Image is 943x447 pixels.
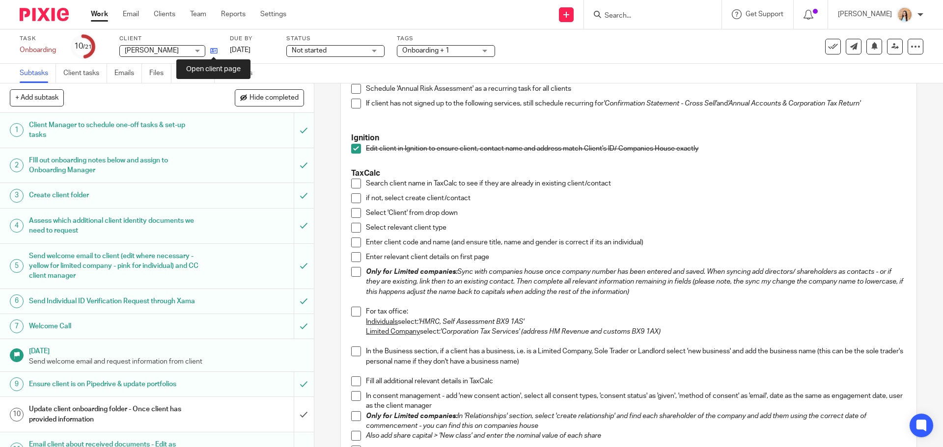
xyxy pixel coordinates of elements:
[10,123,24,137] div: 1
[838,9,892,19] p: [PERSON_NAME]
[260,9,286,19] a: Settings
[123,9,139,19] a: Email
[366,208,906,218] p: Select 'Client' from drop down
[20,35,59,43] label: Task
[29,153,199,178] h1: FIll out onboarding notes below and assign to Onboarding Manager
[366,223,906,233] p: Select relevant client type
[125,47,179,54] span: [PERSON_NAME]
[366,268,905,295] em: Sync with companies house once company number has been entered and saved. When syncing add direct...
[286,35,385,43] label: Status
[366,252,906,262] p: Enter relevant client details on first page
[10,259,24,273] div: 5
[83,44,92,50] small: /21
[10,89,64,106] button: + Add subtask
[29,344,304,356] h1: [DATE]
[897,7,913,23] img: Linkedin%20Posts%20-%20Client%20success%20stories%20(1).png
[221,9,246,19] a: Reports
[91,9,108,19] a: Work
[114,64,142,83] a: Emails
[154,9,175,19] a: Clients
[20,45,59,55] div: Onboarding
[728,100,860,107] em: 'Annual Accounts & Corporation Tax Return'
[366,144,906,154] p: Edit client in Ignition to ensure client, contact name and address match Client's ID/ Companies H...
[29,249,199,284] h1: Send welcome email to client (edit where necessary - yellow for limited company - pink for indivi...
[366,237,906,247] p: Enter client code and name (and ensure title, name and gender is correct if its an individual)
[10,377,24,391] div: 9
[366,84,906,94] p: Schedule 'Annual Risk Assessment' as a recurring task for all clients
[366,179,906,188] p: Search client name in TaxCalc to see if they are already in existing client/contact
[29,213,199,238] h1: Assess which additional client identity documents we need to request
[366,307,906,316] p: For tax office:
[441,328,661,335] em: 'Corporation Tax Services' (address HM Revenue and customs BX9 1AX)
[29,188,199,203] h1: Create client folder
[29,357,304,367] p: Send welcome email and request information from client
[366,432,601,439] em: Also add share capital > 'New class' and enter the nominal value of each share
[366,391,906,411] p: In consent management - add 'new consent action', select all consent types, 'consent status' as '...
[74,41,92,52] div: 10
[250,94,299,102] span: Hide completed
[366,268,457,275] em: Only for Limited companies:
[29,118,199,143] h1: Client Manager to schedule one-off tasks & set-up tasks
[149,64,171,83] a: Files
[351,169,380,177] strong: TaxCalc
[10,189,24,203] div: 3
[29,402,199,427] h1: Update client onboarding folder - Once client has provided information
[10,319,24,333] div: 7
[20,64,56,83] a: Subtasks
[119,35,218,43] label: Client
[366,99,906,108] p: If client has not signed up to the following services, still schedule recurring for and
[351,134,379,142] strong: Ignition
[10,219,24,233] div: 4
[29,319,199,334] h1: Welcome Call
[63,64,107,83] a: Client tasks
[366,327,906,337] p: select:
[366,317,906,327] p: select:
[604,12,692,21] input: Search
[366,413,457,420] em: Only for Limited companies:
[402,47,449,54] span: Onboarding + 1
[366,346,906,367] p: In the Business section, if a client has a business, i.e. is a Limited Company, Sole Trader or La...
[10,294,24,308] div: 6
[366,413,868,429] em: In 'Relationships' section, select 'create relationship' and find each shareholder of the company...
[230,35,274,43] label: Due by
[190,9,206,19] a: Team
[366,193,906,203] p: if not, select create client/contact
[20,8,69,21] img: Pixie
[222,64,260,83] a: Audit logs
[29,377,199,392] h1: Ensure client is on Pipedrive & update portfolios
[235,89,304,106] button: Hide completed
[397,35,495,43] label: Tags
[10,408,24,421] div: 10
[604,100,717,107] em: 'Confirmation Statement - Cross Sell'
[746,11,783,18] span: Get Support
[29,294,199,309] h1: Send Individual ID Verification Request through Xama
[418,318,524,325] em: 'HMRC, Self Assessment BX9 1AS'
[366,376,906,386] p: Fill all additional relevant details in TaxCalc
[292,47,327,54] span: Not started
[366,318,398,325] u: Individuals
[10,158,24,172] div: 2
[366,328,420,335] u: Limited Company
[230,47,250,53] span: [DATE]
[179,64,215,83] a: Notes (0)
